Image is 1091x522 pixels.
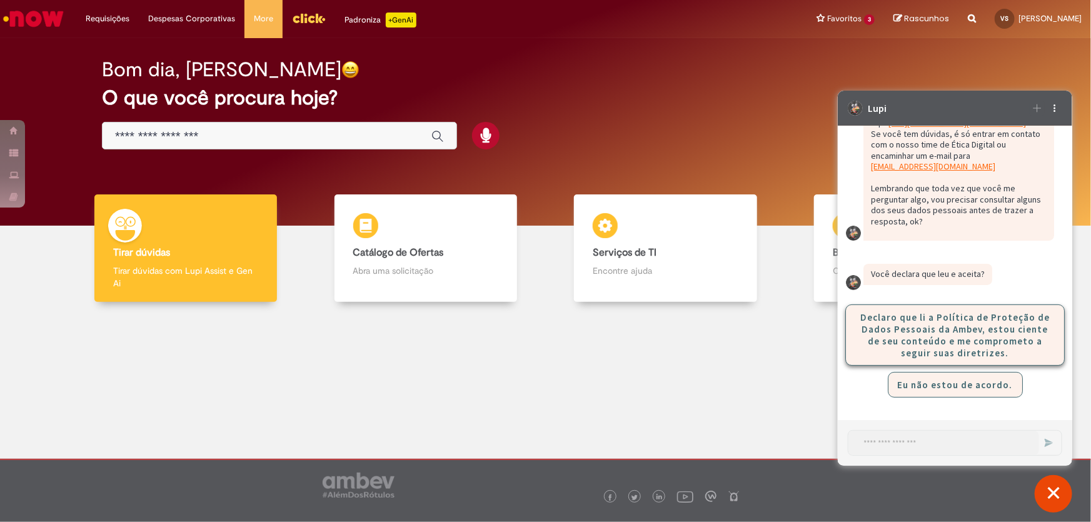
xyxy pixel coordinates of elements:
[353,246,444,259] b: Catálogo de Ofertas
[254,13,273,25] span: More
[705,491,716,502] img: logo_footer_workplace.png
[113,246,170,259] b: Tirar dúvidas
[593,264,738,277] p: Encontre ajuda
[785,194,1025,303] a: Base de Conhecimento Consulte e aprenda
[341,61,359,79] img: happy-face.png
[102,87,989,109] h2: O que você procura hoje?
[386,13,416,28] p: +GenAi
[66,194,306,303] a: Tirar dúvidas Tirar dúvidas com Lupi Assist e Gen Ai
[631,494,638,501] img: logo_footer_twitter.png
[838,91,1072,466] iframe: Suporte do Bate-Papo
[353,264,498,277] p: Abra uma solicitação
[904,13,949,24] span: Rascunhos
[593,246,656,259] b: Serviços de TI
[728,491,740,502] img: logo_footer_naosei.png
[546,194,786,303] a: Serviços de TI Encontre ajuda
[86,13,129,25] span: Requisições
[1,6,66,31] img: ServiceNow
[1001,14,1009,23] span: VS
[344,13,416,28] div: Padroniza
[1035,475,1072,513] button: Fechar conversa de suporte
[893,13,949,25] a: Rascunhos
[833,246,936,259] b: Base de Conhecimento
[833,264,978,277] p: Consulte e aprenda
[148,13,235,25] span: Despesas Corporativas
[102,59,341,81] h2: Bom dia, [PERSON_NAME]
[306,194,546,303] a: Catálogo de Ofertas Abra uma solicitação
[677,488,693,504] img: logo_footer_youtube.png
[323,473,395,498] img: logo_footer_ambev_rotulo_gray.png
[113,264,258,289] p: Tirar dúvidas com Lupi Assist e Gen Ai
[1018,13,1082,24] span: [PERSON_NAME]
[864,14,875,25] span: 3
[607,494,613,501] img: logo_footer_facebook.png
[292,9,326,28] img: click_logo_yellow_360x200.png
[656,494,663,501] img: logo_footer_linkedin.png
[827,13,862,25] span: Favoritos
